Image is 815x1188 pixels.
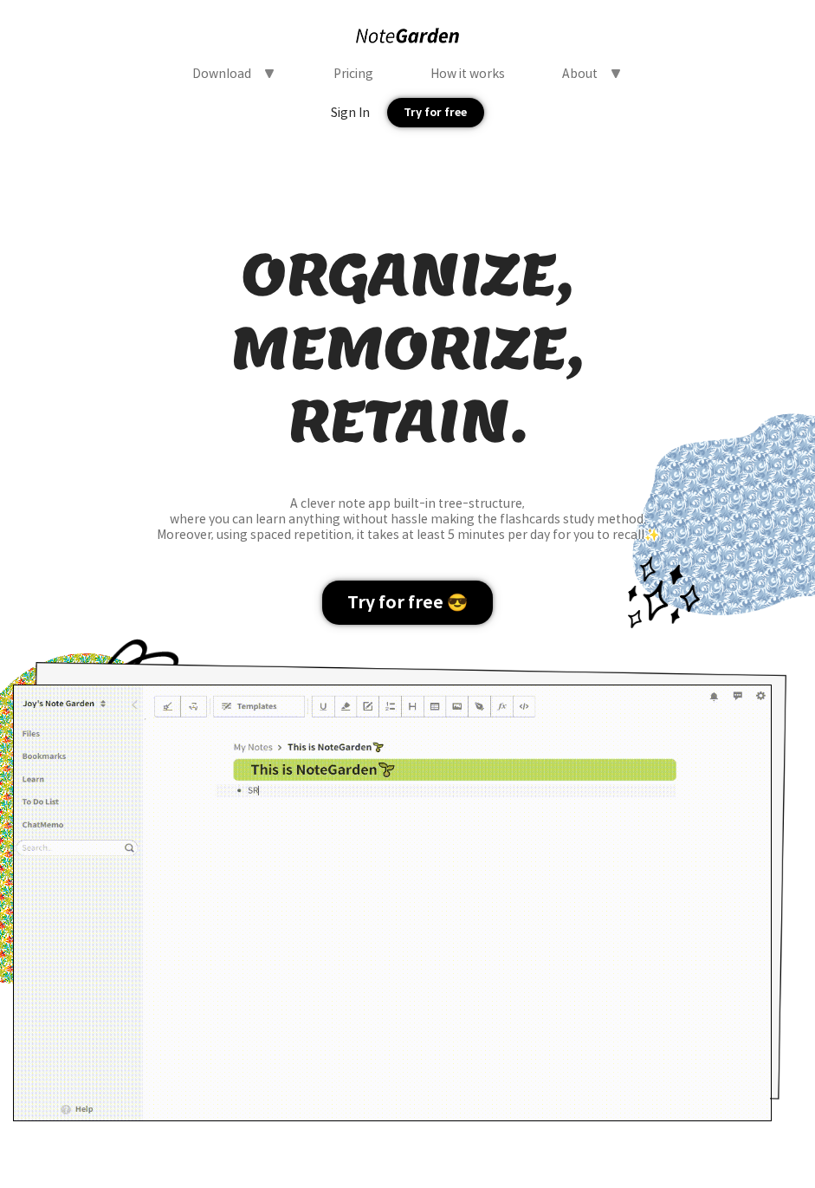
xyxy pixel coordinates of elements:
[331,105,370,120] div: Sign In
[562,66,598,81] div: About
[192,66,251,81] div: Download
[333,66,373,81] div: Pricing
[387,98,484,127] div: Try for free
[322,581,493,625] div: Try for free 😎
[430,66,505,81] div: How it works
